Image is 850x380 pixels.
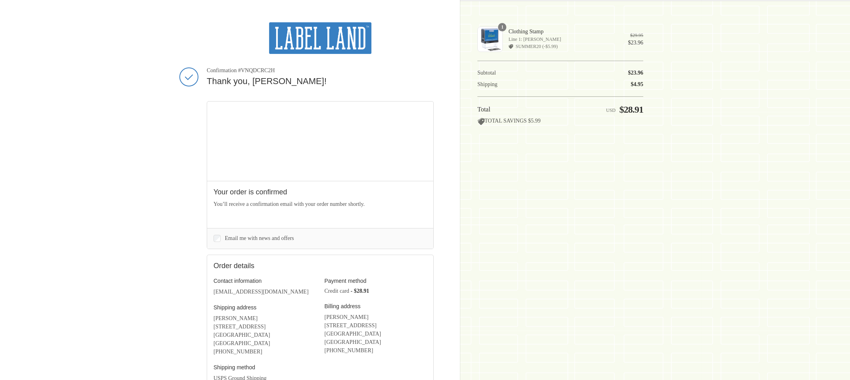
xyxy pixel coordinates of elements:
bdo: [EMAIL_ADDRESS][DOMAIN_NAME] [213,289,309,295]
span: TOTAL SAVINGS [477,118,527,124]
span: Credit card [325,288,350,294]
span: Clothing Stamp [508,28,617,35]
h3: Billing address [325,303,427,310]
address: [PERSON_NAME] [STREET_ADDRESS] [GEOGRAPHIC_DATA] [GEOGRAPHIC_DATA] ‎[PHONE_NUMBER] [325,313,427,355]
img: Clothing Stamp - Label Land [477,27,503,52]
span: $5.99 [528,118,541,124]
h2: Thank you, [PERSON_NAME]! [207,76,434,87]
span: 1 [498,23,506,31]
span: $23.96 [628,40,644,46]
h2: Order details [213,261,320,271]
img: Label Land [269,22,371,54]
span: USD [606,107,615,113]
iframe: Google map displaying pin point of shipping address: Grand Rapids, Michigan [207,102,434,181]
span: Total [477,106,490,113]
span: $28.91 [619,104,643,115]
span: SUMMER20 (-$5.99) [515,43,558,50]
h3: Shipping method [213,364,316,371]
p: You’ll receive a confirmation email with your order number shortly. [213,200,427,208]
del: $29.95 [630,33,643,38]
h3: Payment method [325,277,427,284]
span: $4.95 [631,81,644,87]
h3: Shipping address [213,304,316,311]
th: Subtotal [477,69,574,77]
address: [PERSON_NAME] [STREET_ADDRESS] [GEOGRAPHIC_DATA] [GEOGRAPHIC_DATA] ‎[PHONE_NUMBER] [213,314,316,356]
span: Line 1: [PERSON_NAME] [508,36,617,43]
h2: Your order is confirmed [213,188,427,197]
span: Shipping [477,81,498,87]
span: Email me with news and offers [225,235,294,241]
span: $23.96 [628,70,644,76]
h3: Contact information [213,277,316,284]
span: - $28.91 [351,288,369,294]
div: Google map displaying pin point of shipping address: Grand Rapids, Michigan [207,102,433,181]
span: Confirmation #VNQDCRC2H [207,67,434,74]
